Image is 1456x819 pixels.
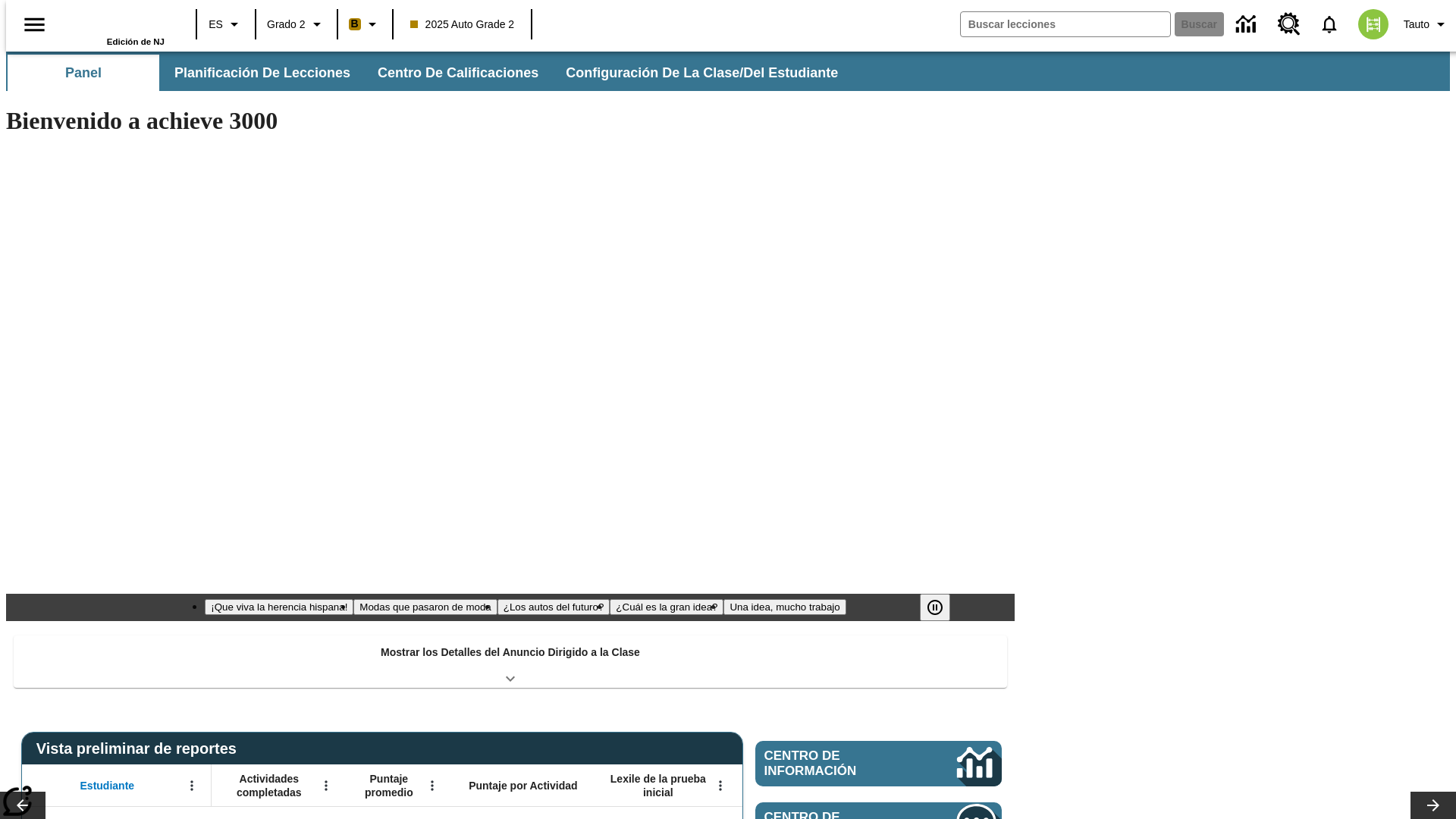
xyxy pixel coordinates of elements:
img: avatar image [1358,9,1389,39]
button: Perfil/Configuración [1398,11,1456,38]
h1: Bienvenido a achieve 3000 [6,107,1015,135]
a: Portada [66,7,165,37]
span: Tauto [1404,17,1429,33]
button: Panel [8,55,159,91]
button: Grado: Grado 2, Elige un grado [261,11,332,38]
button: Centro de calificaciones [366,55,551,91]
button: Pausar [920,594,950,621]
button: Planificación de lecciones [162,55,362,91]
button: Configuración de la clase/del estudiante [554,55,850,91]
span: Centro de información [764,748,906,779]
div: Subbarra de navegación [6,55,852,91]
span: 2025 Auto Grade 2 [410,17,515,33]
div: Mostrar los Detalles del Anuncio Dirigido a la Clase [14,635,1007,688]
span: B [351,14,359,33]
button: Abrir menú [709,774,732,797]
a: Centro de recursos, Se abrirá en una pestaña nueva. [1269,4,1310,45]
span: Estudiante [80,779,135,792]
span: Puntaje promedio [353,772,425,799]
div: Subbarra de navegación [6,52,1450,91]
input: Buscar campo [961,12,1170,36]
button: Escoja un nuevo avatar [1349,5,1398,44]
a: Notificaciones [1310,5,1349,44]
button: Abrir el menú lateral [12,2,57,47]
button: Boost El color de la clase es anaranjado claro. Cambiar el color de la clase. [343,11,388,38]
button: Diapositiva 3 ¿Los autos del futuro? [497,599,610,615]
span: Puntaje por Actividad [469,779,577,792]
span: Grado 2 [267,17,306,33]
button: Lenguaje: ES, Selecciona un idioma [202,11,250,38]
button: Diapositiva 2 Modas que pasaron de moda [353,599,497,615]
button: Carrusel de lecciones, seguir [1410,792,1456,819]
p: Mostrar los Detalles del Anuncio Dirigido a la Clase [381,645,640,661]
button: Diapositiva 5 Una idea, mucho trabajo [723,599,846,615]
button: Abrir menú [180,774,203,797]
div: Portada [66,5,165,46]
button: Diapositiva 4 ¿Cuál es la gran idea? [610,599,723,615]
a: Centro de información [1227,4,1269,45]
span: Edición de NJ [107,37,165,46]
span: Vista preliminar de reportes [36,740,244,758]
div: Pausar [920,594,965,621]
button: Abrir menú [421,774,444,797]
button: Abrir menú [315,774,337,797]
button: Diapositiva 1 ¡Que viva la herencia hispana! [205,599,353,615]
span: Lexile de la prueba inicial [603,772,714,799]
a: Centro de información [755,741,1002,786]
span: Actividades completadas [219,772,319,799]
span: ES [209,17,223,33]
